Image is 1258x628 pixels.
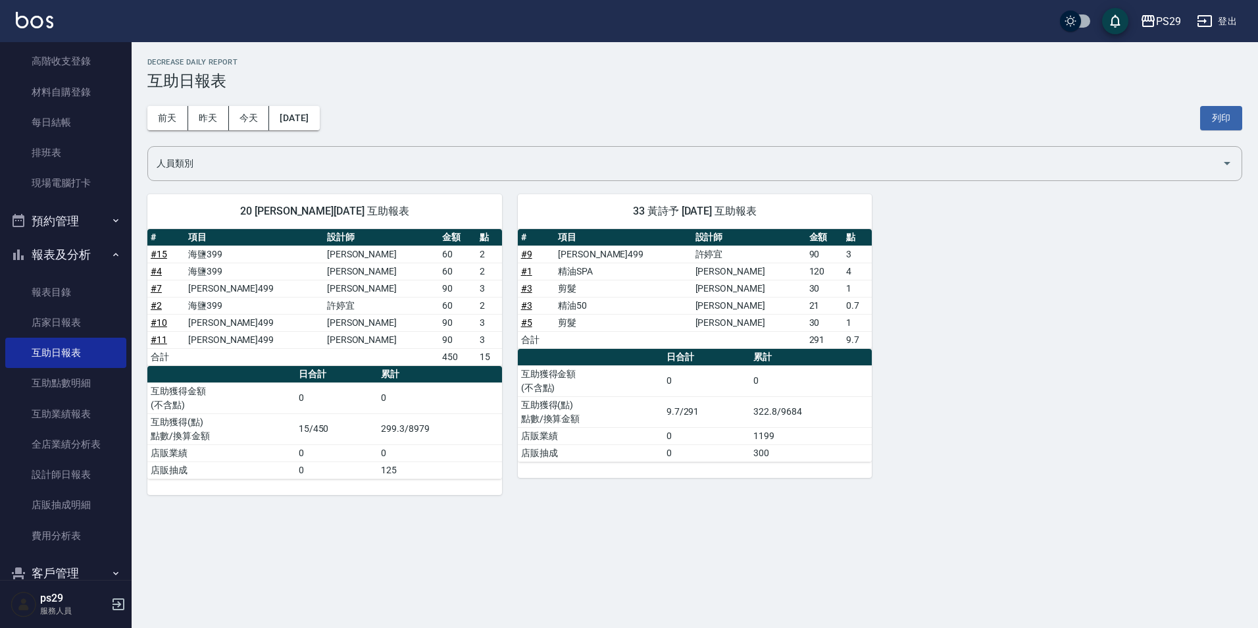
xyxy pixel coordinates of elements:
[16,12,53,28] img: Logo
[518,229,872,349] table: a dense table
[324,280,439,297] td: [PERSON_NAME]
[147,366,502,479] table: a dense table
[806,263,843,280] td: 120
[806,229,843,246] th: 金額
[534,205,857,218] span: 33 黃詩予 [DATE] 互助報表
[476,331,502,348] td: 3
[521,317,532,328] a: #5
[5,368,126,398] a: 互助點數明細
[378,461,501,479] td: 125
[151,300,162,311] a: #2
[518,365,663,396] td: 互助獲得金額 (不含點)
[750,427,872,444] td: 1199
[750,349,872,366] th: 累計
[518,229,555,246] th: #
[750,444,872,461] td: 300
[11,591,37,617] img: Person
[476,229,502,246] th: 點
[555,263,692,280] td: 精油SPA
[555,280,692,297] td: 剪髮
[663,349,750,366] th: 日合計
[806,331,843,348] td: 291
[750,365,872,396] td: 0
[295,413,378,444] td: 15/450
[555,314,692,331] td: 剪髮
[147,382,295,413] td: 互助獲得金額 (不含點)
[185,297,324,314] td: 海鹽399
[439,331,476,348] td: 90
[5,307,126,338] a: 店家日報表
[147,58,1242,66] h2: Decrease Daily Report
[185,314,324,331] td: [PERSON_NAME]499
[147,106,188,130] button: 前天
[843,246,872,263] td: 3
[518,396,663,427] td: 互助獲得(點) 點數/換算金額
[5,77,126,107] a: 材料自購登錄
[806,297,843,314] td: 21
[750,396,872,427] td: 322.8/9684
[147,348,185,365] td: 合計
[1200,106,1242,130] button: 列印
[476,280,502,297] td: 3
[692,263,806,280] td: [PERSON_NAME]
[555,229,692,246] th: 項目
[5,238,126,272] button: 報表及分析
[378,444,501,461] td: 0
[324,297,439,314] td: 許婷宜
[151,283,162,294] a: #7
[151,317,167,328] a: #10
[5,338,126,368] a: 互助日報表
[806,280,843,297] td: 30
[324,246,439,263] td: [PERSON_NAME]
[1135,8,1186,35] button: PS29
[163,205,486,218] span: 20 [PERSON_NAME][DATE] 互助報表
[1156,13,1181,30] div: PS29
[692,297,806,314] td: [PERSON_NAME]
[843,314,872,331] td: 1
[324,314,439,331] td: [PERSON_NAME]
[185,246,324,263] td: 海鹽399
[324,263,439,280] td: [PERSON_NAME]
[378,366,501,383] th: 累計
[692,229,806,246] th: 設計師
[476,263,502,280] td: 2
[555,246,692,263] td: [PERSON_NAME]499
[5,459,126,490] a: 設計師日報表
[5,107,126,138] a: 每日結帳
[5,46,126,76] a: 高階收支登錄
[5,168,126,198] a: 現場電腦打卡
[439,263,476,280] td: 60
[843,331,872,348] td: 9.7
[147,229,502,366] table: a dense table
[324,331,439,348] td: [PERSON_NAME]
[185,263,324,280] td: 海鹽399
[521,300,532,311] a: #3
[521,283,532,294] a: #3
[843,297,872,314] td: 0.7
[188,106,229,130] button: 昨天
[663,396,750,427] td: 9.7/291
[147,229,185,246] th: #
[378,413,501,444] td: 299.3/8979
[151,249,167,259] a: #15
[151,334,167,345] a: #11
[476,314,502,331] td: 3
[147,413,295,444] td: 互助獲得(點) 點數/換算金額
[5,556,126,590] button: 客戶管理
[476,246,502,263] td: 2
[439,246,476,263] td: 60
[476,297,502,314] td: 2
[40,592,107,605] h5: ps29
[476,348,502,365] td: 15
[269,106,319,130] button: [DATE]
[555,297,692,314] td: 精油50
[843,263,872,280] td: 4
[439,229,476,246] th: 金額
[663,427,750,444] td: 0
[229,106,270,130] button: 今天
[518,331,555,348] td: 合計
[521,266,532,276] a: #1
[806,246,843,263] td: 90
[40,605,107,617] p: 服務人員
[147,461,295,479] td: 店販抽成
